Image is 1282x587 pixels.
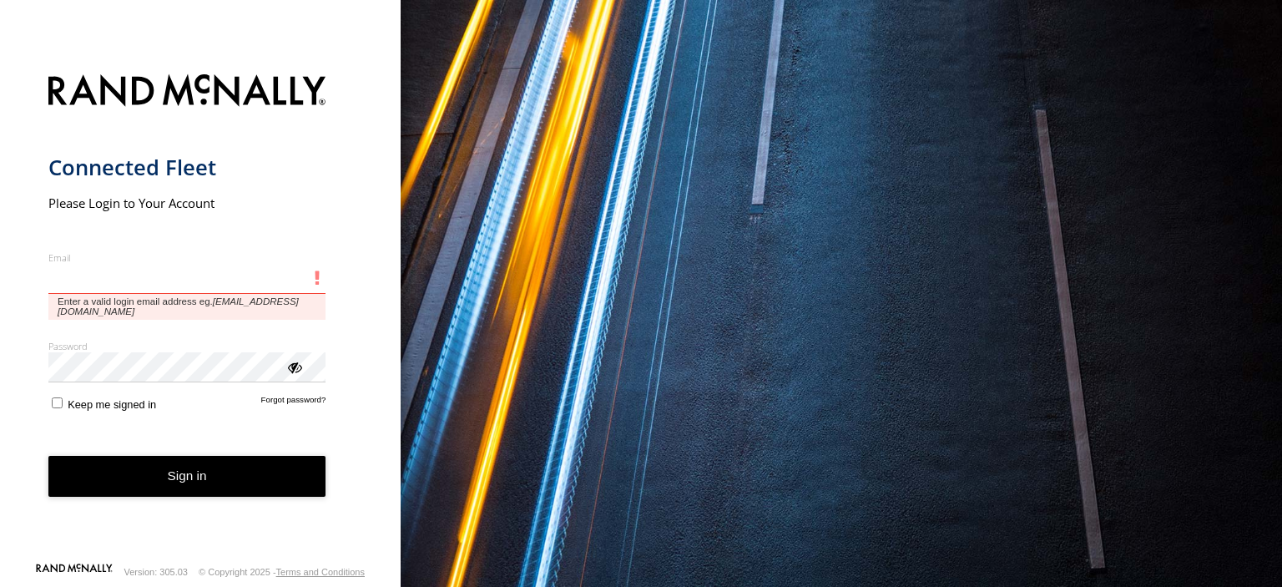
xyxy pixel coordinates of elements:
[58,296,299,316] em: [EMAIL_ADDRESS][DOMAIN_NAME]
[199,567,365,577] div: © Copyright 2025 -
[52,397,63,408] input: Keep me signed in
[276,567,365,577] a: Terms and Conditions
[36,564,113,580] a: Visit our Website
[285,358,302,375] div: ViewPassword
[48,294,326,320] span: Enter a valid login email address eg.
[48,340,326,352] label: Password
[68,398,156,411] span: Keep me signed in
[124,567,188,577] div: Version: 305.03
[48,64,353,562] form: main
[261,395,326,411] a: Forgot password?
[48,195,326,211] h2: Please Login to Your Account
[48,456,326,497] button: Sign in
[48,154,326,181] h1: Connected Fleet
[48,71,326,114] img: Rand McNally
[48,251,326,264] label: Email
